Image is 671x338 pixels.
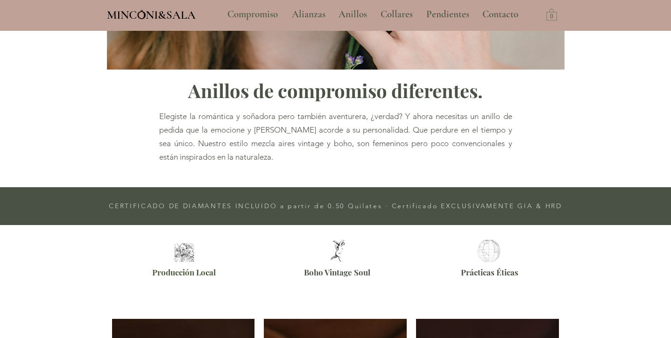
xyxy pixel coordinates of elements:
[334,3,372,26] p: Anillos
[419,3,475,26] a: Pendientes
[475,3,526,26] a: Contacto
[550,14,553,20] text: 0
[376,3,417,26] p: Collares
[202,3,544,26] nav: Sitio
[478,3,523,26] p: Contacto
[546,8,557,21] a: Carrito con 0 ítems
[285,3,332,26] a: Alianzas
[107,8,196,22] span: MINCONI&SALA
[422,3,474,26] p: Pendientes
[223,3,283,26] p: Compromiso
[107,6,196,21] a: MINCONI&SALA
[138,10,146,19] img: Minconi Sala
[287,3,330,26] p: Alianzas
[374,3,419,26] a: Collares
[332,3,374,26] a: Anillos
[220,3,285,26] a: Compromiso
